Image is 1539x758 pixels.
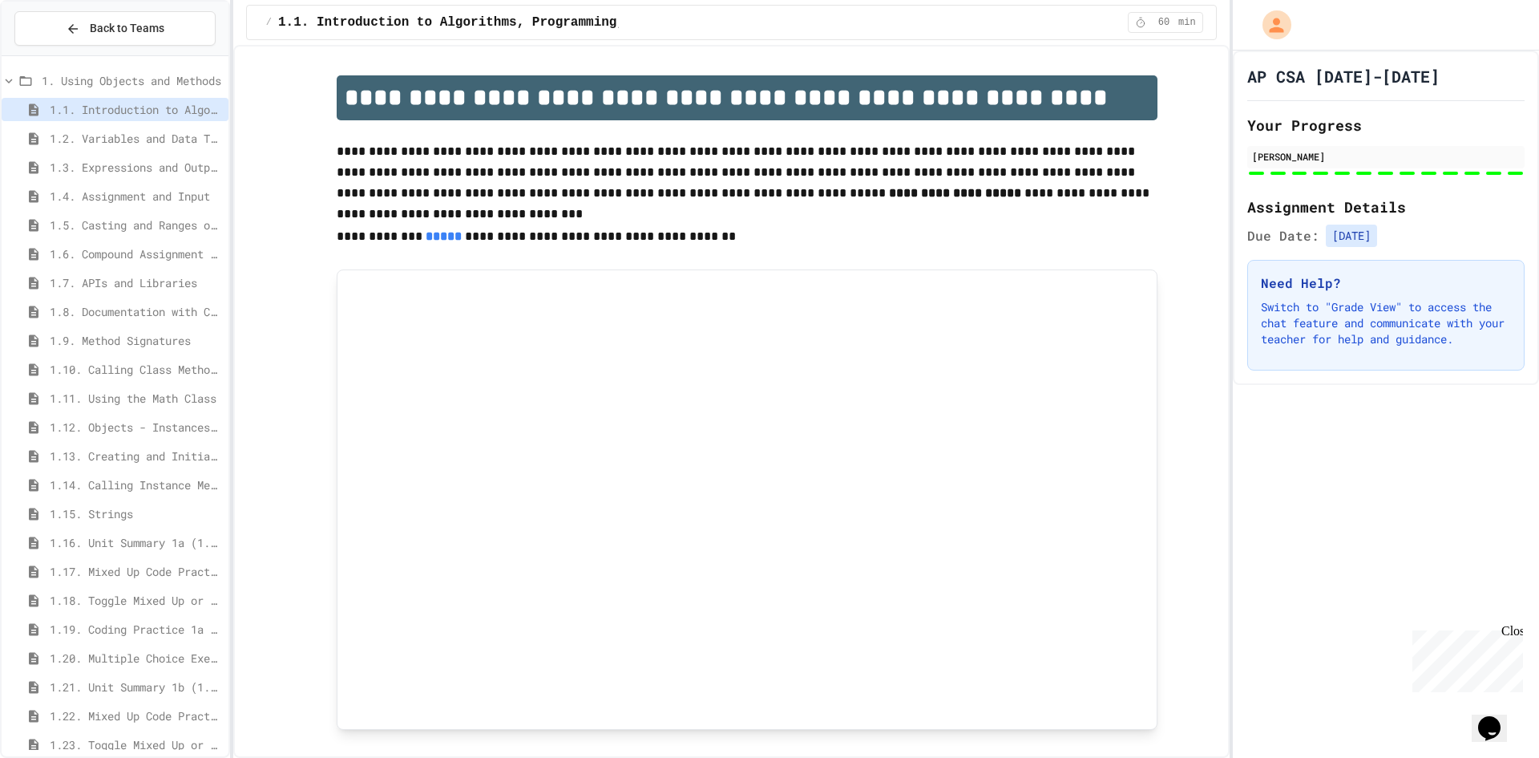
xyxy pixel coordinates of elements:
[1151,16,1177,29] span: 60
[1178,16,1196,29] span: min
[1261,274,1511,293] h3: Need Help?
[50,476,222,493] span: 1.14. Calling Instance Methods
[50,592,222,609] span: 1.18. Toggle Mixed Up or Write Code Practice 1.1-1.6
[50,188,222,205] span: 1.4. Assignment and Input
[50,736,222,753] span: 1.23. Toggle Mixed Up or Write Code Practice 1b (1.7-1.15)
[42,72,222,89] span: 1. Using Objects and Methods
[6,6,111,102] div: Chat with us now!Close
[90,20,164,37] span: Back to Teams
[1246,6,1295,43] div: My Account
[50,130,222,147] span: 1.2. Variables and Data Types
[50,534,222,551] span: 1.16. Unit Summary 1a (1.1-1.6)
[50,245,222,262] span: 1.6. Compound Assignment Operators
[14,11,216,46] button: Back to Teams
[50,159,222,176] span: 1.3. Expressions and Output [New]
[1472,694,1523,742] iframe: chat widget
[50,217,222,233] span: 1.5. Casting and Ranges of Values
[50,679,222,695] span: 1.21. Unit Summary 1b (1.7-1.15)
[266,16,272,29] span: /
[50,650,222,667] span: 1.20. Multiple Choice Exercises for Unit 1a (1.1-1.6)
[278,13,733,32] span: 1.1. Introduction to Algorithms, Programming, and Compilers
[1326,225,1377,247] span: [DATE]
[1247,196,1525,218] h2: Assignment Details
[1406,624,1523,692] iframe: chat widget
[50,101,222,118] span: 1.1. Introduction to Algorithms, Programming, and Compilers
[50,621,222,638] span: 1.19. Coding Practice 1a (1.1-1.6)
[1247,114,1525,136] h2: Your Progress
[50,361,222,378] span: 1.10. Calling Class Methods
[50,707,222,724] span: 1.22. Mixed Up Code Practice 1b (1.7-1.15)
[1247,65,1440,87] h1: AP CSA [DATE]-[DATE]
[50,303,222,320] span: 1.8. Documentation with Comments and Preconditions
[50,419,222,436] span: 1.12. Objects - Instances of Classes
[1261,299,1511,347] p: Switch to "Grade View" to access the chat feature and communicate with your teacher for help and ...
[50,448,222,464] span: 1.13. Creating and Initializing Objects: Constructors
[50,332,222,349] span: 1.9. Method Signatures
[50,390,222,407] span: 1.11. Using the Math Class
[50,505,222,522] span: 1.15. Strings
[50,563,222,580] span: 1.17. Mixed Up Code Practice 1.1-1.6
[1252,149,1520,164] div: [PERSON_NAME]
[1247,226,1319,245] span: Due Date:
[50,274,222,291] span: 1.7. APIs and Libraries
